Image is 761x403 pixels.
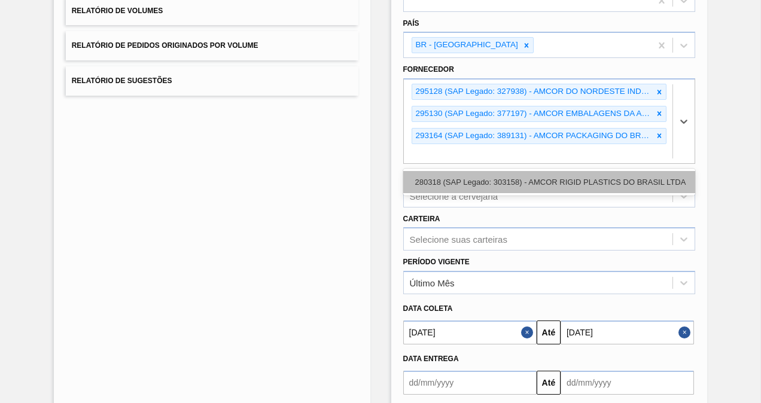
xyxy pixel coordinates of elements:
input: dd/mm/yyyy [403,371,537,395]
span: Relatório de Sugestões [72,77,172,85]
div: Selecione a cervejaria [410,191,498,201]
button: Close [678,320,694,344]
label: Período Vigente [403,258,470,266]
button: Relatório de Sugestões [66,66,358,96]
button: Close [521,320,537,344]
div: BR - [GEOGRAPHIC_DATA] [412,38,520,53]
span: Relatório de Pedidos Originados por Volume [72,41,258,50]
div: 295128 (SAP Legado: 327938) - AMCOR DO NORDESTE INDUSTRIA E [412,84,653,99]
label: Fornecedor [403,65,454,74]
span: Data coleta [403,304,453,313]
div: 293164 (SAP Legado: 389131) - AMCOR PACKAGING DO BRASIL LTDA [412,129,653,144]
input: dd/mm/yyyy [403,320,537,344]
div: Último Mês [410,278,455,288]
input: dd/mm/yyyy [561,371,694,395]
input: dd/mm/yyyy [561,320,694,344]
div: Selecione suas carteiras [410,234,507,245]
div: 280318 (SAP Legado: 303158) - AMCOR RIGID PLASTICS DO BRASIL LTDA [403,171,696,193]
label: País [403,19,419,28]
span: Relatório de Volumes [72,7,163,15]
button: Até [537,371,561,395]
span: Data entrega [403,355,459,363]
label: Carteira [403,215,440,223]
div: 295130 (SAP Legado: 377197) - AMCOR EMBALAGENS DA AMAZONIA SA [412,106,653,121]
button: Relatório de Pedidos Originados por Volume [66,31,358,60]
button: Até [537,320,561,344]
